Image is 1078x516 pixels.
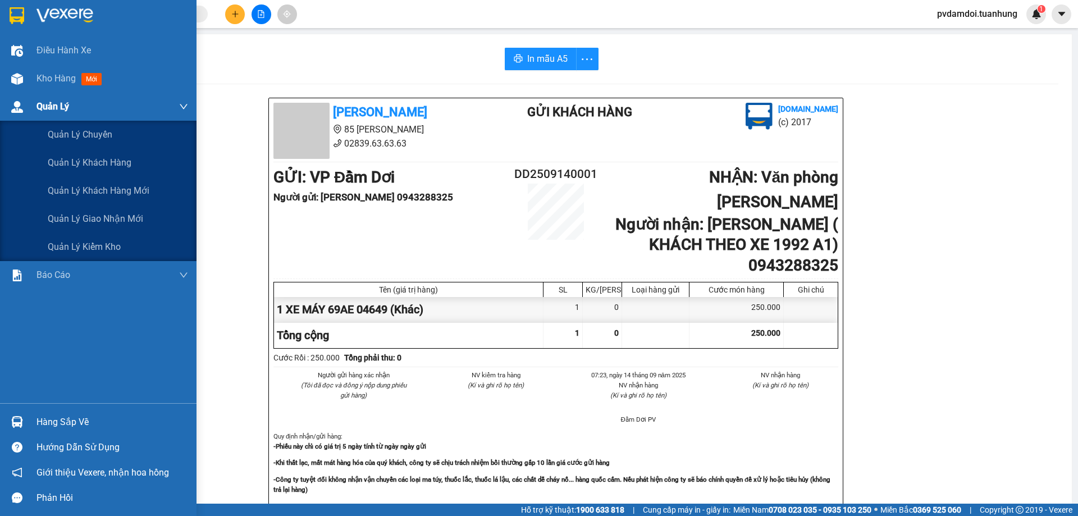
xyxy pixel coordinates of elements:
span: 250.000 [751,328,780,337]
div: Loại hàng gửi [625,285,686,294]
img: warehouse-icon [11,45,23,57]
span: Miền Bắc [880,504,961,516]
span: environment [65,27,74,36]
span: In mẫu A5 [527,52,568,66]
li: 85 [PERSON_NAME] [273,122,482,136]
i: (Kí và ghi rõ họ tên) [610,391,666,399]
span: environment [333,125,342,134]
span: Báo cáo [36,268,70,282]
div: Cước Rồi : 250.000 [273,351,340,364]
span: Quản Lý [36,99,69,113]
span: file-add [257,10,265,18]
li: NV kiểm tra hàng [438,370,554,380]
div: 1 [543,297,583,322]
span: | [633,504,634,516]
span: Cung cấp máy in - giấy in: [643,504,730,516]
li: 02839.63.63.63 [273,136,482,150]
sup: 1 [1038,5,1045,13]
span: mới [81,73,102,85]
span: phone [65,41,74,50]
span: Quản lý giao nhận mới [48,212,143,226]
li: Người gửi hàng xác nhận [296,370,412,380]
button: aim [277,4,297,24]
span: notification [12,467,22,478]
b: Gửi khách hàng [527,105,632,119]
b: GỬI : VP Đầm Dơi [273,168,395,186]
div: 1 XE MÁY 69AE 04649 (Khác) [274,297,543,322]
li: NV nhận hàng [723,370,839,380]
li: 85 [PERSON_NAME] [5,25,214,39]
img: icon-new-feature [1031,9,1042,19]
button: caret-down [1052,4,1071,24]
span: caret-down [1057,9,1067,19]
span: Miền Nam [733,504,871,516]
i: (Tôi đã đọc và đồng ý nộp dung phiếu gửi hàng) [301,381,406,399]
button: plus [225,4,245,24]
strong: -Phiếu này chỉ có giá trị 5 ngày tính từ ngày ngày gửi [273,442,426,450]
span: Quản lý khách hàng [48,156,131,170]
span: copyright [1016,506,1024,514]
b: Người nhận : [PERSON_NAME] ( KHÁCH THEO XE 1992 A1) 0943288325 [615,215,838,275]
span: 0 [614,328,619,337]
li: NV nhận hàng [581,380,696,390]
span: Tổng cộng [277,328,329,342]
img: warehouse-icon [11,101,23,113]
strong: -Khi thất lạc, mất mát hàng hóa của quý khách, công ty sẽ chịu trách nhiệm bồi thường gấp 10 lần ... [273,459,610,467]
div: Hướng dẫn sử dụng [36,439,188,456]
img: logo.jpg [746,103,773,130]
button: file-add [252,4,271,24]
i: (Kí và ghi rõ họ tên) [752,381,808,389]
b: [PERSON_NAME] [333,105,427,119]
div: Cước món hàng [692,285,780,294]
div: 0 [583,297,622,322]
b: [PERSON_NAME] [65,7,159,21]
span: phone [333,139,342,148]
span: down [179,102,188,111]
div: Quy định nhận/gửi hàng : [273,431,838,495]
span: Quản lý kiểm kho [48,240,121,254]
li: Đầm Dơi PV [581,414,696,424]
b: NHẬN : Văn phòng [PERSON_NAME] [709,168,838,211]
b: [DOMAIN_NAME] [778,104,838,113]
span: plus [231,10,239,18]
div: 250.000 [689,297,784,322]
span: 1 [1039,5,1043,13]
i: (Kí và ghi rõ họ tên) [468,381,524,389]
h2: DD2509140001 [509,165,603,184]
span: Hỗ trợ kỹ thuật: [521,504,624,516]
span: aim [283,10,291,18]
span: | [970,504,971,516]
span: more [577,52,598,66]
strong: 0708 023 035 - 0935 103 250 [769,505,871,514]
li: 07:23, ngày 14 tháng 09 năm 2025 [581,370,696,380]
span: Quản lý chuyến [48,127,112,141]
b: GỬI : VP Đầm Dơi [5,70,126,89]
span: 1 [575,328,579,337]
img: solution-icon [11,270,23,281]
span: pvdamdoi.tuanhung [928,7,1026,21]
strong: 0369 525 060 [913,505,961,514]
span: Giới thiệu Vexere, nhận hoa hồng [36,465,169,480]
div: KG/[PERSON_NAME] [586,285,619,294]
li: 02839.63.63.63 [5,39,214,53]
span: ⚪️ [874,508,878,512]
button: more [576,48,599,70]
div: Ghi chú [787,285,835,294]
div: SL [546,285,579,294]
span: question-circle [12,442,22,453]
button: printerIn mẫu A5 [505,48,577,70]
span: Quản lý khách hàng mới [48,184,149,198]
div: Phản hồi [36,490,188,506]
span: Kho hàng [36,73,76,84]
li: (c) 2017 [778,115,838,129]
img: warehouse-icon [11,416,23,428]
strong: -Công ty tuyệt đối không nhận vận chuyển các loại ma túy, thuốc lắc, thuốc lá lậu, các chất dễ ch... [273,476,830,494]
b: Người gửi : [PERSON_NAME] 0943288325 [273,191,453,203]
div: Tên (giá trị hàng) [277,285,540,294]
strong: 1900 633 818 [576,505,624,514]
span: down [179,271,188,280]
img: warehouse-icon [11,73,23,85]
img: logo-vxr [10,7,24,24]
div: Hàng sắp về [36,414,188,431]
span: printer [514,54,523,65]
